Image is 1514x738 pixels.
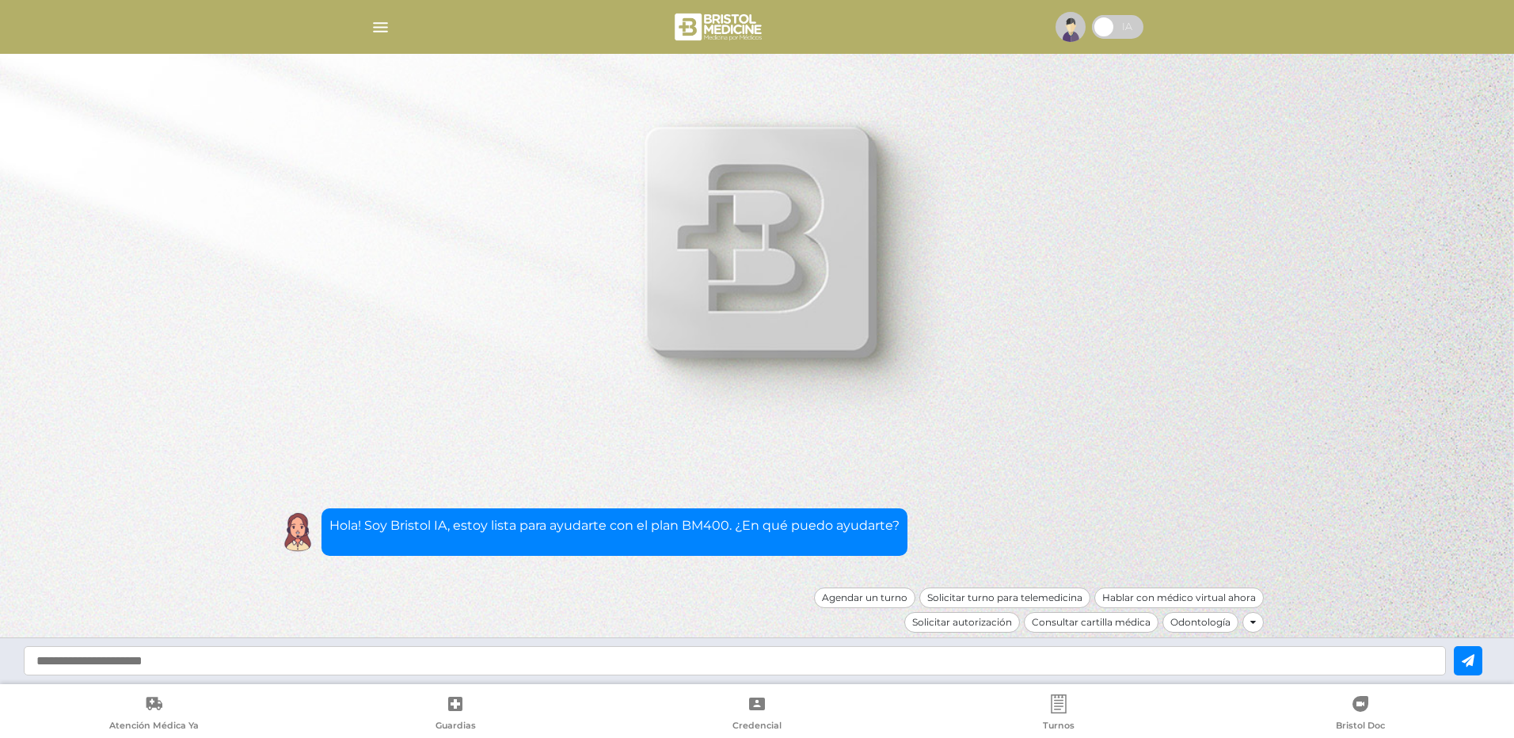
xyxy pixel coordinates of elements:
span: Atención Médica Ya [109,720,199,734]
a: Atención Médica Ya [3,694,305,735]
a: Turnos [907,694,1209,735]
a: Credencial [607,694,908,735]
span: Credencial [732,720,782,734]
span: Guardias [436,720,476,734]
div: Agendar un turno [814,588,915,608]
a: Bristol Doc [1209,694,1511,735]
a: Guardias [305,694,607,735]
img: bristol-medicine-blanco.png [672,8,767,46]
div: Odontología [1162,612,1238,633]
div: Hablar con médico virtual ahora [1094,588,1264,608]
div: Solicitar autorización [904,612,1020,633]
div: Solicitar turno para telemedicina [919,588,1090,608]
img: Cober IA [278,512,318,552]
div: Consultar cartilla médica [1024,612,1158,633]
p: Hola! Soy Bristol IA, estoy lista para ayudarte con el plan BM400. ¿En qué puedo ayudarte? [329,516,900,535]
span: Bristol Doc [1336,720,1385,734]
img: Cober_menu-lines-white.svg [371,17,390,37]
span: Turnos [1043,720,1075,734]
img: profile-placeholder.svg [1056,12,1086,42]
